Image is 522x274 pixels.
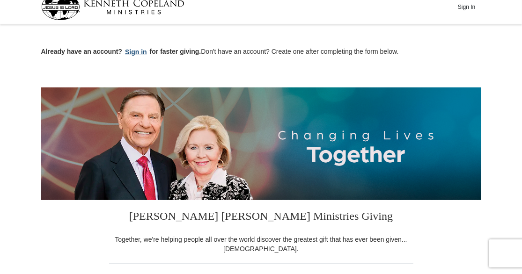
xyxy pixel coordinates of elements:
[122,47,150,58] button: Sign in
[41,47,481,58] p: Don't have an account? Create one after completing the form below.
[109,200,413,235] h3: [PERSON_NAME] [PERSON_NAME] Ministries Giving
[41,48,201,55] strong: Already have an account? for faster giving.
[109,235,413,253] div: Together, we're helping people all over the world discover the greatest gift that has ever been g...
